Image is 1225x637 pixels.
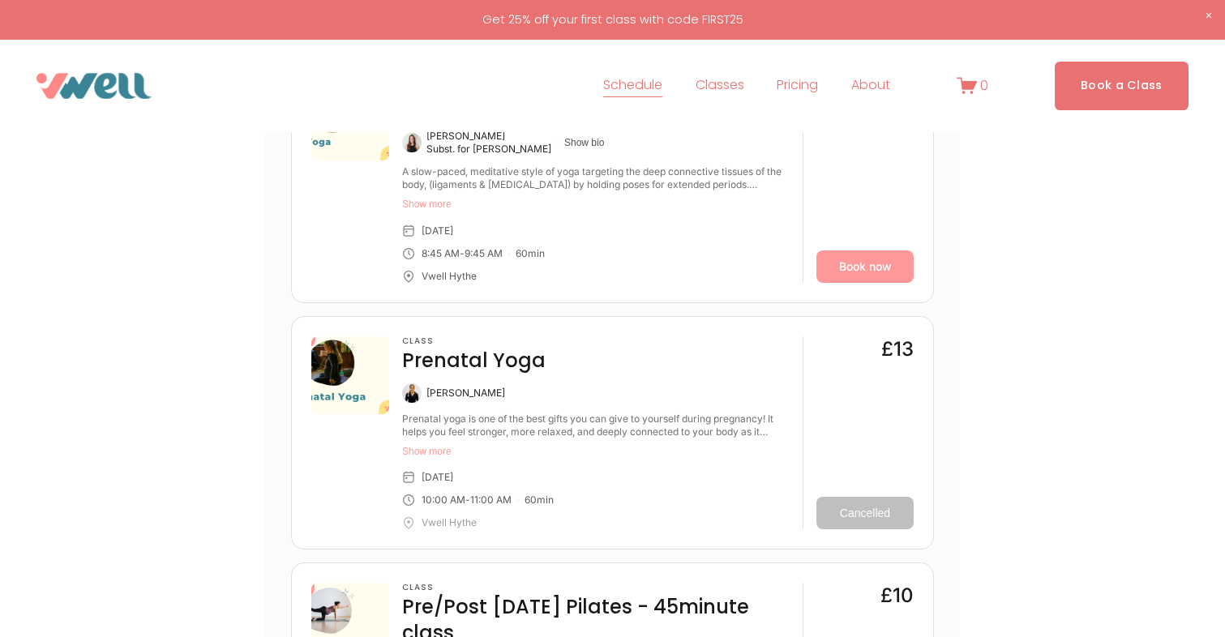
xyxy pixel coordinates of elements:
div: Prenatal yoga is one of the best gifts you can give to yourself during pregnancy! It helps you fe... [402,413,790,438]
div: Vwell Hythe [422,270,477,283]
div: - [460,247,465,260]
div: - [465,494,470,507]
h3: Class [402,583,790,592]
a: Book a Class [1055,62,1189,109]
img: 87b5b2cd-36d1-49f8-bb1d-d443f0f8bf6a.png [311,336,389,414]
img: VWell [36,73,152,99]
button: Show more [402,198,790,211]
a: Pricing [777,73,818,99]
div: 9:45 AM [465,247,503,260]
div: 60 min [525,494,554,507]
div: [PERSON_NAME] [426,387,505,400]
span: About [851,74,890,97]
div: [DATE] [422,471,453,484]
a: Schedule [603,73,662,99]
a: 0 items in cart [957,75,989,96]
img: Claire Banham [402,383,422,403]
div: £13 [881,336,914,362]
img: Marilyn Whiston [402,133,422,152]
div: 10:00 AM [422,494,465,507]
a: folder dropdown [696,73,744,99]
div: [PERSON_NAME] [426,130,551,143]
a: folder dropdown [851,73,890,99]
h3: Class [402,336,546,346]
div: 11:00 AM [470,494,512,507]
div: Subst. for [PERSON_NAME] [426,143,551,156]
div: A slow-paced, meditative style of yoga targeting the deep connective tissues of the body, (ligame... [402,165,790,191]
div: 60 min [516,247,545,260]
div: [DATE] [422,224,453,237]
button: Show more [402,445,790,458]
a: Book now [816,250,914,283]
h4: Prenatal Yoga [402,348,546,374]
span: 0 [980,76,988,95]
span: Classes [696,74,744,97]
button: Cancelled [816,497,914,529]
div: 8:45 AM [422,247,460,260]
button: Show bio [564,136,604,149]
div: Vwell Hythe [422,516,477,529]
div: £10 [880,583,914,609]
